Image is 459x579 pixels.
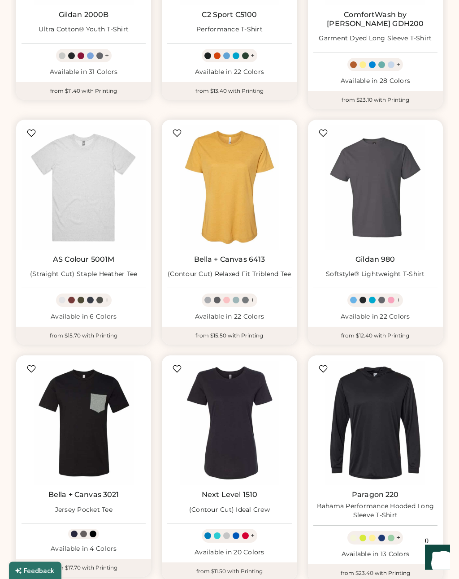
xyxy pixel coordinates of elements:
[308,327,443,345] div: from $12.40 with Printing
[55,506,113,515] div: Jersey Pocket Tee
[313,502,437,520] div: Bahama Performance Hooded Long Sleeve T-Shirt
[53,255,114,264] a: AS Colour 5001M
[251,296,255,306] div: +
[416,539,455,577] iframe: Front Chat
[313,313,437,322] div: Available in 22 Colors
[355,255,395,264] a: Gildan 980
[105,296,109,306] div: +
[313,361,437,485] img: Paragon 220 Bahama Performance Hooded Long Sleeve T-Shirt
[194,255,265,264] a: Bella + Canvas 6413
[167,549,291,557] div: Available in 20 Colors
[168,270,291,279] div: (Contour Cut) Relaxed Fit Triblend Tee
[352,491,399,500] a: Paragon 220
[202,491,257,500] a: Next Level 1510
[396,296,400,306] div: +
[48,491,119,500] a: Bella + Canvas 3021
[396,60,400,70] div: +
[313,550,437,559] div: Available in 13 Colors
[105,51,109,61] div: +
[167,125,291,250] img: BELLA + CANVAS 6413 (Contour Cut) Relaxed Fit Triblend Tee
[16,559,151,577] div: from $17.70 with Printing
[22,361,146,485] img: BELLA + CANVAS 3021 Jersey Pocket Tee
[319,35,432,43] div: Garment Dyed Long Sleeve T-Shirt
[22,125,146,250] img: AS Colour 5001M (Straight Cut) Staple Heather Tee
[16,327,151,345] div: from $15.70 with Printing
[16,82,151,100] div: from $11.40 with Printing
[22,545,146,554] div: Available in 4 Colors
[202,11,257,20] a: C2 Sport C5100
[251,51,255,61] div: +
[162,82,297,100] div: from $13.40 with Printing
[167,361,291,485] img: Next Level 1510 (Contour Cut) Ideal Crew
[22,313,146,322] div: Available in 6 Colors
[326,270,425,279] div: Softstyle® Lightweight T-Shirt
[162,327,297,345] div: from $15.50 with Printing
[39,26,129,35] div: Ultra Cotton® Youth T-Shirt
[251,531,255,541] div: +
[22,68,146,77] div: Available in 31 Colors
[189,506,270,515] div: (Contour Cut) Ideal Crew
[313,125,437,250] img: Gildan 980 Softstyle® Lightweight T-Shirt
[59,11,109,20] a: Gildan 2000B
[313,11,437,29] a: ComfortWash by [PERSON_NAME] GDH200
[30,270,137,279] div: (Straight Cut) Staple Heather Tee
[167,68,291,77] div: Available in 22 Colors
[196,26,263,35] div: Performance T-Shirt
[308,91,443,109] div: from $23.10 with Printing
[167,313,291,322] div: Available in 22 Colors
[396,533,400,543] div: +
[313,77,437,86] div: Available in 28 Colors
